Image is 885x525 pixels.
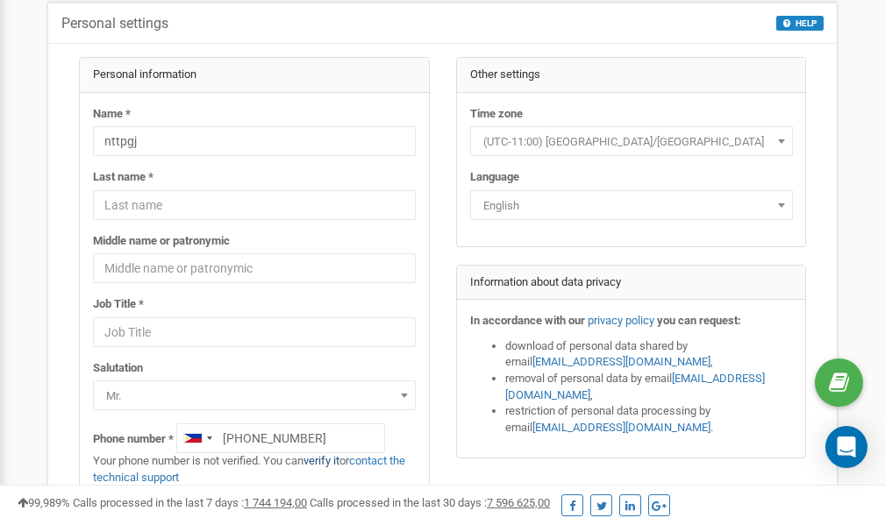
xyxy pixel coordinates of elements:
[177,424,218,452] div: Telephone country code
[18,496,70,509] span: 99,989%
[505,403,793,436] li: restriction of personal data processing by email .
[588,314,654,327] a: privacy policy
[487,496,550,509] u: 7 596 625,00
[476,194,787,218] span: English
[93,169,153,186] label: Last name *
[825,426,867,468] div: Open Intercom Messenger
[457,266,806,301] div: Information about data privacy
[505,338,793,371] li: download of personal data shared by email ,
[93,296,144,313] label: Job Title *
[93,317,416,347] input: Job Title
[310,496,550,509] span: Calls processed in the last 30 days :
[93,380,416,410] span: Mr.
[532,355,710,368] a: [EMAIL_ADDRESS][DOMAIN_NAME]
[303,454,339,467] a: verify it
[80,58,429,93] div: Personal information
[93,106,131,123] label: Name *
[73,496,307,509] span: Calls processed in the last 7 days :
[457,58,806,93] div: Other settings
[505,371,793,403] li: removal of personal data by email ,
[99,384,410,408] span: Mr.
[93,431,174,448] label: Phone number *
[93,233,230,250] label: Middle name or patronymic
[470,314,585,327] strong: In accordance with our
[93,453,416,486] p: Your phone number is not verified. You can or
[244,496,307,509] u: 1 744 194,00
[470,169,519,186] label: Language
[93,454,405,484] a: contact the technical support
[470,106,523,123] label: Time zone
[61,16,168,32] h5: Personal settings
[93,190,416,220] input: Last name
[176,423,385,453] input: +1-800-555-55-55
[470,126,793,156] span: (UTC-11:00) Pacific/Midway
[93,253,416,283] input: Middle name or patronymic
[532,421,710,434] a: [EMAIL_ADDRESS][DOMAIN_NAME]
[657,314,741,327] strong: you can request:
[476,130,787,154] span: (UTC-11:00) Pacific/Midway
[776,16,824,31] button: HELP
[93,126,416,156] input: Name
[470,190,793,220] span: English
[93,360,143,377] label: Salutation
[505,372,765,401] a: [EMAIL_ADDRESS][DOMAIN_NAME]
